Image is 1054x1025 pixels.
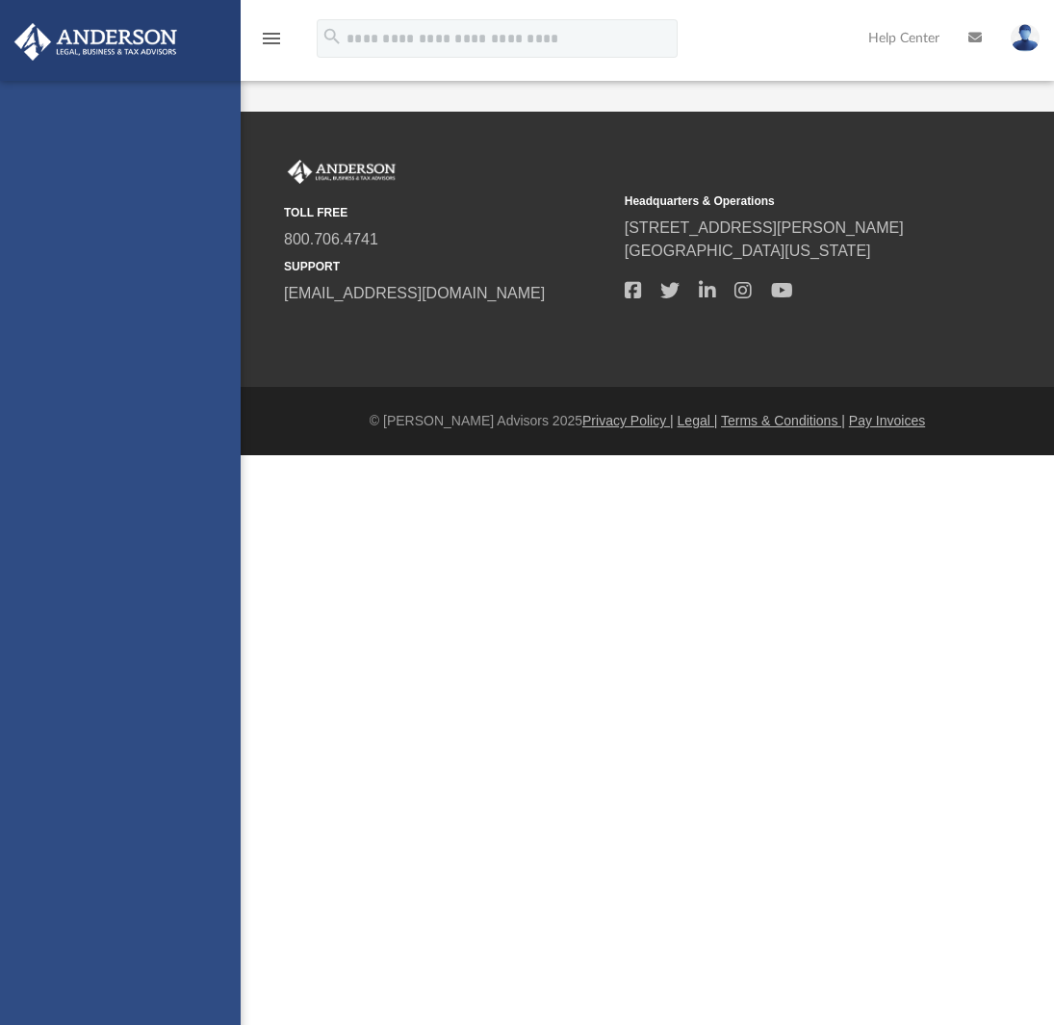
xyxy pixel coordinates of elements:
[625,243,871,259] a: [GEOGRAPHIC_DATA][US_STATE]
[284,258,611,275] small: SUPPORT
[678,413,718,428] a: Legal |
[625,219,904,236] a: [STREET_ADDRESS][PERSON_NAME]
[1011,24,1040,52] img: User Pic
[260,37,283,50] a: menu
[321,26,343,47] i: search
[9,23,183,61] img: Anderson Advisors Platinum Portal
[260,27,283,50] i: menu
[284,204,611,221] small: TOLL FREE
[241,411,1054,431] div: © [PERSON_NAME] Advisors 2025
[284,231,378,247] a: 800.706.4741
[849,413,925,428] a: Pay Invoices
[582,413,674,428] a: Privacy Policy |
[721,413,845,428] a: Terms & Conditions |
[625,192,952,210] small: Headquarters & Operations
[284,285,545,301] a: [EMAIL_ADDRESS][DOMAIN_NAME]
[284,160,399,185] img: Anderson Advisors Platinum Portal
